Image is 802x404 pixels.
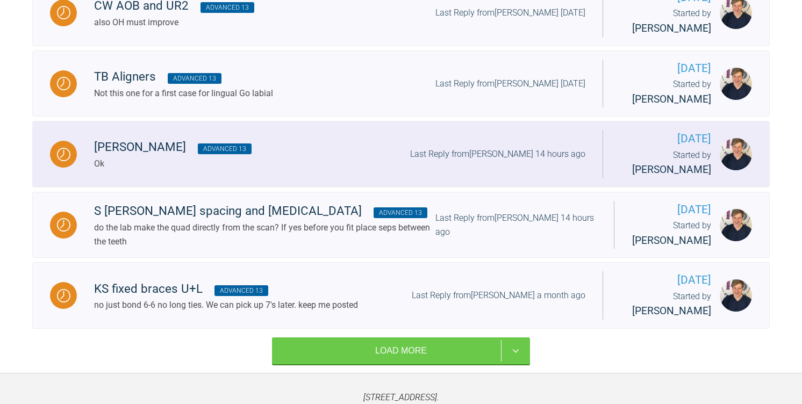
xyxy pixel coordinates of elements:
[214,285,268,296] span: Advanced 13
[200,2,254,13] span: Advanced 13
[57,289,70,302] img: Waiting
[374,207,427,218] span: Advanced 13
[94,157,252,171] div: Ok
[620,77,711,107] div: Started by
[620,6,711,37] div: Started by
[720,68,752,100] img: Jack Gardner
[57,218,70,232] img: Waiting
[632,163,711,176] span: [PERSON_NAME]
[94,279,358,299] div: KS fixed braces U+L
[632,219,711,249] div: Started by
[94,86,273,100] div: Not this one for a first case for lingual Go labial
[168,73,221,84] span: Advanced 13
[32,50,770,117] a: WaitingTB Aligners Advanced 13Not this one for a first case for lingual Go labialLast Reply from[...
[94,67,273,86] div: TB Aligners
[620,148,711,178] div: Started by
[57,148,70,161] img: Waiting
[412,288,585,302] div: Last Reply from [PERSON_NAME] a month ago
[620,130,711,148] span: [DATE]
[632,305,711,317] span: [PERSON_NAME]
[94,201,435,221] div: S [PERSON_NAME] spacing and [MEDICAL_DATA]
[632,234,711,247] span: [PERSON_NAME]
[435,77,585,91] div: Last Reply from [PERSON_NAME] [DATE]
[32,192,770,258] a: WaitingS [PERSON_NAME] spacing and [MEDICAL_DATA] Advanced 13do the lab make the quad directly fr...
[410,147,585,161] div: Last Reply from [PERSON_NAME] 14 hours ago
[32,262,770,329] a: WaitingKS fixed braces U+L Advanced 13no just bond 6-6 no long ties. We can pick up 7's later. ke...
[94,16,254,30] div: also OH must improve
[632,22,711,34] span: [PERSON_NAME]
[94,138,252,157] div: [PERSON_NAME]
[620,60,711,77] span: [DATE]
[198,143,252,154] span: Advanced 13
[94,221,435,248] div: do the lab make the quad directly from the scan? If yes before you fit place seps between the teeth
[620,271,711,289] span: [DATE]
[57,6,70,19] img: Waiting
[32,121,770,187] a: Waiting[PERSON_NAME] Advanced 13OkLast Reply from[PERSON_NAME] 14 hours ago[DATE]Started by [PERS...
[620,290,711,320] div: Started by
[720,138,752,170] img: Jack Gardner
[632,93,711,105] span: [PERSON_NAME]
[435,211,597,239] div: Last Reply from [PERSON_NAME] 14 hours ago
[720,279,752,312] img: Jack Gardner
[632,201,711,219] span: [DATE]
[435,6,585,20] div: Last Reply from [PERSON_NAME] [DATE]
[272,337,530,364] button: Load more
[57,77,70,90] img: Waiting
[720,209,752,241] img: Jack Gardner
[94,298,358,312] div: no just bond 6-6 no long ties. We can pick up 7's later. keep me posted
